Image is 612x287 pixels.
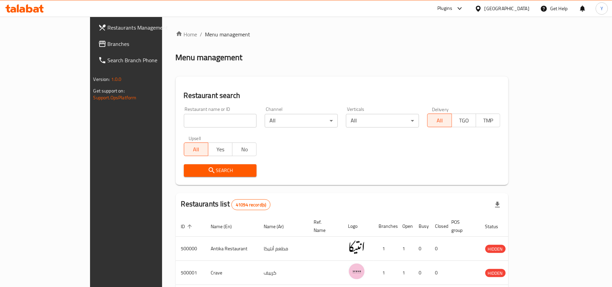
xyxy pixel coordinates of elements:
span: Branches [108,40,187,48]
span: TGO [455,116,473,125]
span: Name (En) [211,222,241,231]
label: Upsell [189,136,201,140]
input: Search for restaurant name or ID.. [184,114,257,128]
span: HIDDEN [485,269,506,277]
h2: Restaurants list [181,199,271,210]
span: All [430,116,449,125]
span: Search [189,166,251,175]
td: Antika Restaurant [206,237,259,261]
span: TMP [479,116,497,125]
th: Open [397,216,414,237]
span: Name (Ar) [264,222,293,231]
div: Total records count [231,199,270,210]
td: Crave [206,261,259,285]
div: All [265,114,338,128]
a: Restaurants Management [93,19,192,36]
th: Branches [373,216,397,237]
h2: Menu management [176,52,243,63]
button: All [184,142,208,156]
th: Closed [430,216,446,237]
td: كرييف [259,261,309,285]
a: Support.OpsPlatform [93,93,137,102]
span: All [187,145,206,154]
span: Yes [211,145,230,154]
span: Status [485,222,507,231]
img: Antika Restaurant [348,239,365,256]
span: 41094 record(s) [232,202,270,208]
div: All [346,114,419,128]
span: ID [181,222,194,231]
label: Delivery [432,107,449,112]
th: Busy [414,216,430,237]
div: Export file [489,197,506,213]
button: TGO [452,114,476,127]
li: / [200,30,203,38]
td: 0 [430,237,446,261]
span: No [235,145,254,154]
div: [GEOGRAPHIC_DATA] [485,5,529,12]
span: Search Branch Phone [108,56,187,64]
span: POS group [452,218,472,234]
td: 0 [414,261,430,285]
td: مطعم أنتيكا [259,237,309,261]
span: Get support on: [93,86,125,95]
span: Y [600,5,603,12]
h2: Restaurant search [184,90,501,101]
td: 0 [414,237,430,261]
span: 1.0.0 [111,75,122,84]
button: Search [184,164,257,177]
a: Branches [93,36,192,52]
td: 1 [397,261,414,285]
td: 0 [430,261,446,285]
span: HIDDEN [485,245,506,253]
td: 1 [397,237,414,261]
button: TMP [476,114,500,127]
a: Search Branch Phone [93,52,192,68]
span: Version: [93,75,110,84]
button: Yes [208,142,232,156]
span: Ref. Name [314,218,335,234]
button: All [427,114,452,127]
button: No [232,142,257,156]
div: Plugins [437,4,452,13]
span: Restaurants Management [108,23,187,32]
nav: breadcrumb [176,30,509,38]
td: 1 [373,237,397,261]
span: Menu management [205,30,250,38]
img: Crave [348,263,365,280]
td: 1 [373,261,397,285]
th: Logo [343,216,373,237]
